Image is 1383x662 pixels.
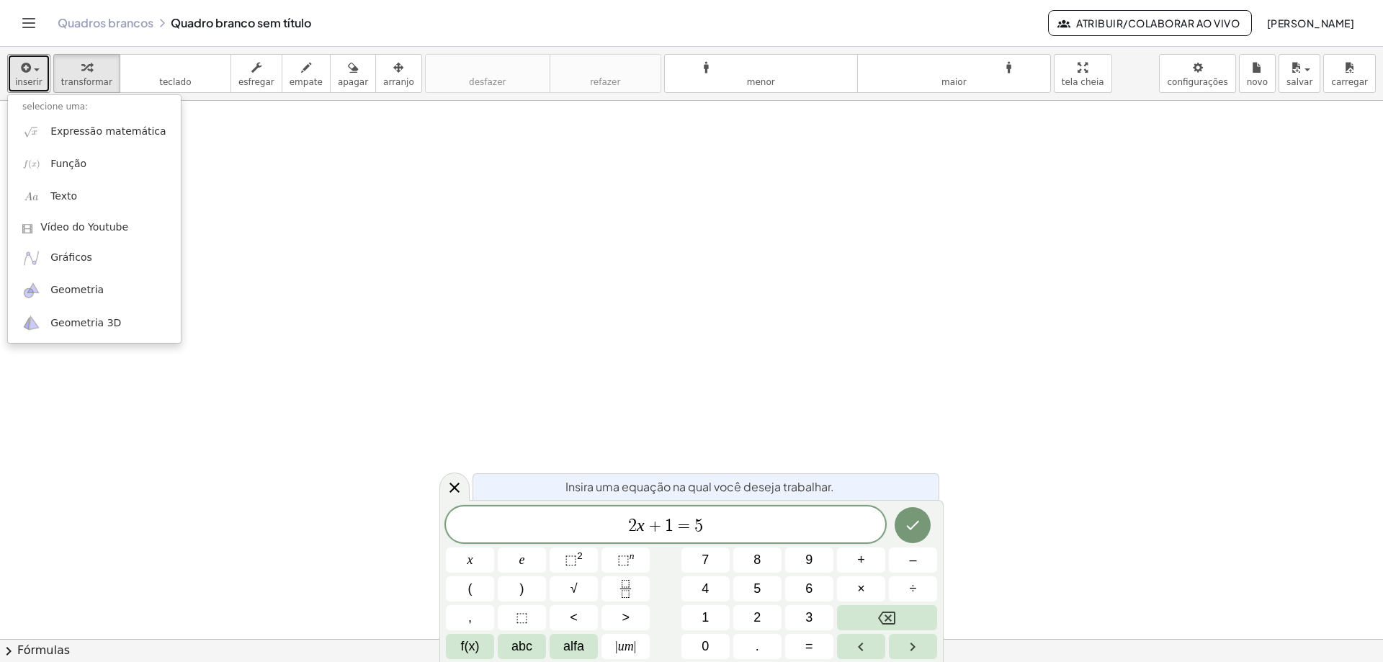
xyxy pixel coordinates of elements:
font: Insira uma equação na qual você deseja trabalhar. [565,479,834,494]
a: Geometria [8,274,181,307]
button: apagar [330,54,376,93]
font: | [615,639,618,653]
font: 4 [702,581,709,596]
font: . [756,639,759,653]
button: formato_tamanhomenor [664,54,858,93]
font: configurações [1167,77,1227,87]
button: Dividir [889,576,937,601]
button: Tempos [837,576,885,601]
button: inserir [7,54,50,93]
font: ⬚ [516,610,528,625]
font: 7 [702,553,709,567]
font: > [622,610,630,625]
font: teclado [127,61,223,74]
font: 6 [805,581,813,596]
button: transformar [53,54,120,93]
button: novo [1239,54,1276,93]
font: inserir [15,77,42,87]
button: refazerrefazer [550,54,661,93]
font: ⬚ [617,553,630,567]
button: Feito [895,507,931,543]
font: 2 [753,610,761,625]
button: Espaço reservado [498,605,546,630]
font: 9 [805,553,813,567]
span: 2 [628,517,637,534]
font: ÷ [910,581,917,596]
button: Backspace [837,605,937,630]
font: Vídeo do Youtube [40,221,128,233]
span: + [645,517,666,534]
font: 1 [702,610,709,625]
font: < [570,610,578,625]
font: – [909,553,916,567]
img: ggb-graphing.svg [22,249,40,267]
button: Funções [446,634,494,659]
a: Texto [8,181,181,213]
font: um [618,639,634,653]
button: É igual a [785,634,833,659]
button: Alfabeto [498,634,546,659]
button: Raiz quadrada [550,576,598,601]
font: ( [468,581,473,596]
button: x [446,547,494,573]
button: Mais [837,547,885,573]
button: alfabeto grego [550,634,598,659]
font: 3 [805,610,813,625]
button: Quadrado [550,547,598,573]
img: ggb-3d.svg [22,314,40,332]
font: ⬚ [565,553,577,567]
font: Geometria [50,284,104,295]
button: empate [282,54,331,93]
button: desfazerdesfazer [425,54,550,93]
font: × [857,581,865,596]
font: Texto [50,190,77,202]
button: formato_tamanhomaior [857,54,1051,93]
a: Função [8,148,181,180]
button: tela cheia [1054,54,1112,93]
font: desfazer [469,77,506,87]
button: Sobrescrito [601,547,650,573]
img: f_x.png [22,155,40,173]
button: configurações [1159,54,1235,93]
font: refazer [558,61,653,74]
font: empate [290,77,323,87]
button: 5 [733,576,782,601]
button: Seta para a esquerda [837,634,885,659]
font: menor [747,77,775,87]
button: ( [446,576,494,601]
button: . [733,634,782,659]
button: carregar [1323,54,1376,93]
font: Função [50,158,86,169]
span: = [673,517,694,534]
font: Quadros brancos [58,15,153,30]
button: tecladoteclado [120,54,231,93]
a: Expressão matemática [8,115,181,148]
a: Gráficos [8,242,181,274]
a: Quadros brancos [58,16,153,30]
font: e [519,553,525,567]
font: salvar [1286,77,1312,87]
font: Gráficos [50,251,92,263]
button: [PERSON_NAME] [1255,10,1366,36]
font: transformar [61,77,112,87]
button: Maior que [601,605,650,630]
img: ggb-geometry.svg [22,282,40,300]
img: sqrt_x.png [22,122,40,140]
font: formato_tamanho [672,61,850,74]
button: 2 [733,605,782,630]
font: Geometria 3D [50,317,121,328]
font: [PERSON_NAME] [1267,17,1354,30]
font: ) [520,581,524,596]
button: e [498,547,546,573]
font: abc [511,639,532,653]
font: desfazer [433,61,542,74]
img: Aa.png [22,188,40,206]
font: , [468,610,472,625]
font: maior [941,77,967,87]
button: Fração [601,576,650,601]
font: n [630,550,635,561]
button: Atribuir/Colaborar ao Vivo [1048,10,1252,36]
button: , [446,605,494,630]
button: Alternar navegação [17,12,40,35]
font: x [467,553,473,567]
